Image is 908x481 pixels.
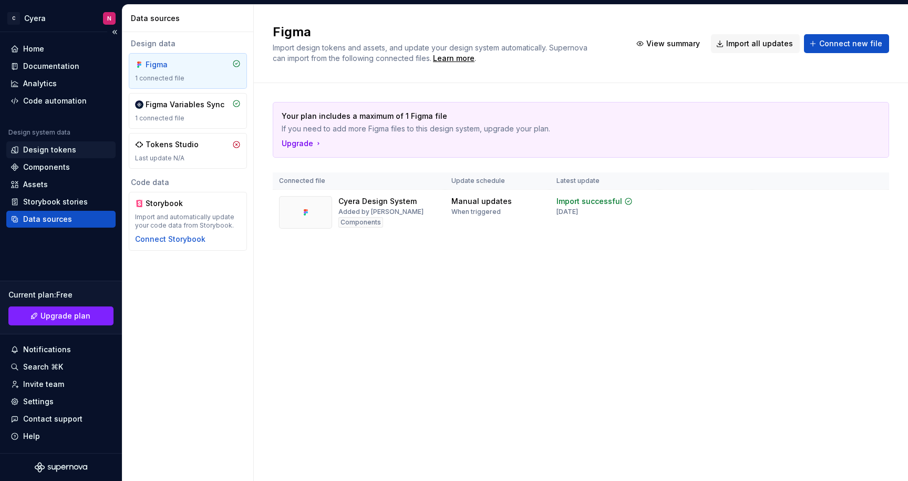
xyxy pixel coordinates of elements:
div: Data sources [131,13,249,24]
span: Import all updates [726,38,793,49]
div: Invite team [23,379,64,390]
a: Figma Variables Sync1 connected file [129,93,247,129]
a: Storybook stories [6,193,116,210]
a: Design tokens [6,141,116,158]
div: Tokens Studio [146,139,199,150]
button: Upgrade plan [8,306,113,325]
button: Notifications [6,341,116,358]
div: Current plan : Free [8,290,113,300]
div: 1 connected file [135,114,241,122]
div: Cyera Design System [338,196,417,207]
div: Figma [146,59,196,70]
div: Contact support [23,414,82,424]
th: Latest update [550,172,659,190]
svg: Supernova Logo [35,462,87,473]
div: Assets [23,179,48,190]
div: Analytics [23,78,57,89]
div: Data sources [23,214,72,224]
span: Connect new file [819,38,882,49]
p: If you need to add more Figma files to this design system, upgrade your plan. [282,124,807,134]
div: Help [23,431,40,442]
a: Data sources [6,211,116,228]
button: Upgrade [282,138,323,149]
button: Import all updates [711,34,800,53]
div: Import successful [556,196,622,207]
div: Added by [PERSON_NAME] [338,208,424,216]
a: Code automation [6,93,116,109]
div: Cyera [24,13,46,24]
button: Search ⌘K [6,359,116,375]
a: Assets [6,176,116,193]
a: Documentation [6,58,116,75]
a: Invite team [6,376,116,393]
button: Connect new file [804,34,889,53]
a: Components [6,159,116,176]
div: Home [23,44,44,54]
div: Notifications [23,344,71,355]
div: Import and automatically update your code data from Storybook. [135,213,241,230]
div: Storybook stories [23,197,88,207]
div: Design tokens [23,145,76,155]
a: Analytics [6,75,116,92]
h2: Figma [273,24,618,40]
button: Contact support [6,411,116,427]
a: Settings [6,393,116,410]
span: View summary [646,38,700,49]
div: 1 connected file [135,74,241,83]
div: Components [23,162,70,172]
a: Home [6,40,116,57]
a: Figma1 connected file [129,53,247,89]
div: Design data [129,38,247,49]
th: Connected file [273,172,445,190]
div: Design system data [8,128,70,137]
p: Your plan includes a maximum of 1 Figma file [282,111,807,121]
div: Settings [23,396,54,407]
th: Update schedule [445,172,550,190]
div: [DATE] [556,208,578,216]
span: Upgrade plan [40,311,90,321]
div: Last update N/A [135,154,241,162]
button: View summary [631,34,707,53]
div: Code automation [23,96,87,106]
div: Documentation [23,61,79,71]
div: When triggered [451,208,501,216]
div: Manual updates [451,196,512,207]
div: Search ⌘K [23,362,63,372]
div: Figma Variables Sync [146,99,224,110]
a: StorybookImport and automatically update your code data from Storybook.Connect Storybook [129,192,247,251]
button: CCyeraN [2,7,120,29]
div: N [107,14,111,23]
div: C [7,12,20,25]
button: Connect Storybook [135,234,205,244]
a: Tokens StudioLast update N/A [129,133,247,169]
button: Help [6,428,116,445]
div: Code data [129,177,247,188]
div: Components [338,217,383,228]
span: . [431,55,476,63]
a: Learn more [433,53,474,64]
button: Collapse sidebar [107,25,122,39]
span: Import design tokens and assets, and update your design system automatically. Supernova can impor... [273,43,590,63]
div: Storybook [146,198,196,209]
